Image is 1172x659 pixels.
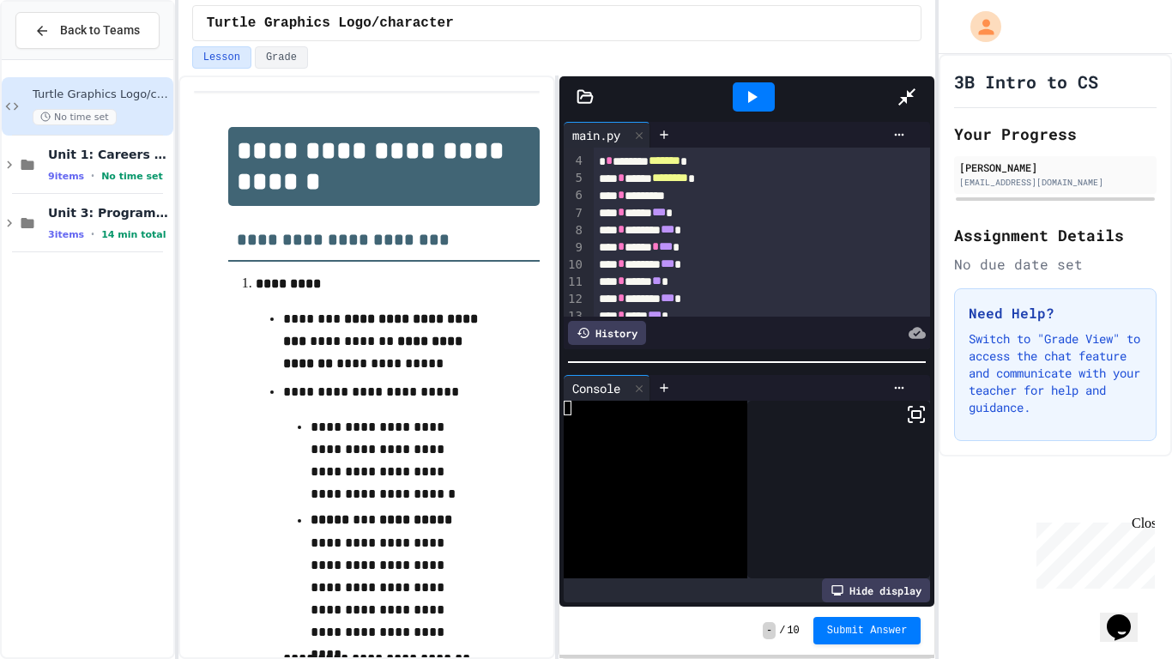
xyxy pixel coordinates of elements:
[33,109,117,125] span: No time set
[564,170,585,187] div: 5
[954,223,1157,247] h2: Assignment Details
[207,13,454,33] span: Turtle Graphics Logo/character
[779,624,785,638] span: /
[48,171,84,182] span: 9 items
[564,222,585,239] div: 8
[959,160,1151,175] div: [PERSON_NAME]
[827,624,908,638] span: Submit Answer
[101,171,163,182] span: No time set
[48,205,170,221] span: Unit 3: Programming Fundamentals
[48,147,170,162] span: Unit 1: Careers & Professionalism
[969,303,1142,323] h3: Need Help?
[568,321,646,345] div: History
[192,46,251,69] button: Lesson
[763,622,776,639] span: -
[564,379,629,397] div: Console
[564,122,650,148] div: main.py
[564,239,585,257] div: 9
[48,229,84,240] span: 3 items
[564,257,585,274] div: 10
[564,375,650,401] div: Console
[564,187,585,204] div: 6
[952,7,1006,46] div: My Account
[91,227,94,241] span: •
[7,7,118,109] div: Chat with us now!Close
[564,291,585,308] div: 12
[1030,516,1155,589] iframe: chat widget
[255,46,308,69] button: Grade
[564,126,629,144] div: main.py
[813,617,921,644] button: Submit Answer
[91,169,94,183] span: •
[15,12,160,49] button: Back to Teams
[564,153,585,170] div: 4
[33,88,170,102] span: Turtle Graphics Logo/character
[822,578,930,602] div: Hide display
[1100,590,1155,642] iframe: chat widget
[787,624,799,638] span: 10
[564,205,585,222] div: 7
[954,122,1157,146] h2: Your Progress
[60,21,140,39] span: Back to Teams
[564,274,585,291] div: 11
[101,229,166,240] span: 14 min total
[564,308,585,325] div: 13
[959,176,1151,189] div: [EMAIL_ADDRESS][DOMAIN_NAME]
[969,330,1142,416] p: Switch to "Grade View" to access the chat feature and communicate with your teacher for help and ...
[954,254,1157,275] div: No due date set
[954,70,1098,94] h1: 3B Intro to CS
